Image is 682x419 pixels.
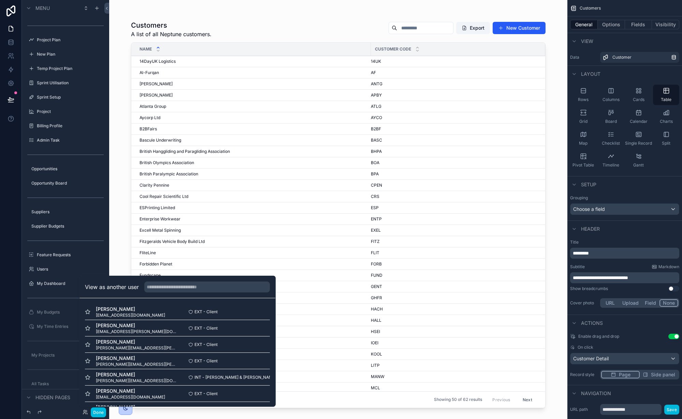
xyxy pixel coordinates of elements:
[570,353,679,364] button: Customer Detail
[570,106,596,127] button: Grid
[573,355,609,362] span: Customer Detail
[37,66,101,71] label: Temp Project Plan
[625,150,652,171] button: Gantt
[96,404,165,411] span: [PERSON_NAME]
[603,162,619,168] span: Timeline
[581,226,600,232] span: Header
[598,150,624,171] button: Timeline
[570,20,598,29] button: General
[651,371,675,378] span: Side panel
[572,162,594,168] span: Pivot Table
[658,264,679,270] span: Markdown
[664,405,679,415] button: Save
[518,394,537,405] button: Next
[633,162,644,168] span: Gantt
[653,85,679,105] button: Table
[603,97,620,102] span: Columns
[642,299,660,307] button: Field
[630,119,648,124] span: Calendar
[625,85,652,105] button: Cards
[570,240,679,245] label: Title
[605,119,617,124] span: Board
[578,334,619,339] span: Enable drag and drop
[375,46,411,52] span: Customer Code
[660,119,673,124] span: Charts
[570,372,597,377] label: Record style
[96,345,177,351] span: [PERSON_NAME][EMAIL_ADDRESS][PERSON_NAME][DOMAIN_NAME]
[37,37,101,43] a: Project Plan
[600,52,679,63] a: Customer
[570,55,597,60] label: Data
[570,286,608,291] div: Show breadcrumbs
[653,128,679,149] button: Split
[91,407,106,417] button: Done
[96,329,177,334] span: [EMAIL_ADDRESS][PERSON_NAME][DOMAIN_NAME]
[85,283,139,291] h2: View as another user
[37,252,101,258] a: Feature Requests
[31,166,101,172] label: Opportunities
[578,97,589,102] span: Rows
[194,358,218,364] span: EXT - Client
[96,313,165,318] span: [EMAIL_ADDRESS][DOMAIN_NAME]
[570,195,588,201] label: Grouping
[612,55,632,60] span: Customer
[37,123,101,129] label: Billing Profile
[96,355,177,362] span: [PERSON_NAME]
[578,345,593,350] span: On click
[652,264,679,270] a: Markdown
[37,324,101,329] label: My Time Entries
[652,20,679,29] button: Visibility
[662,141,670,146] span: Split
[570,248,679,259] div: scrollable content
[581,181,596,188] span: Setup
[570,85,596,105] button: Rows
[661,97,671,102] span: Table
[570,264,585,270] label: Subtitle
[194,309,218,315] span: EXT - Client
[570,128,596,149] button: Map
[194,391,218,396] span: EXT - Client
[194,326,218,331] span: EXT - Client
[598,106,624,127] button: Board
[573,206,605,212] span: Choose a field
[633,97,644,102] span: Cards
[581,38,593,45] span: View
[570,203,679,215] button: Choose a field
[96,338,177,345] span: [PERSON_NAME]
[37,52,101,57] label: New Plan
[434,397,482,403] span: Showing 50 of 62 results
[194,375,276,380] span: INT - [PERSON_NAME] & [PERSON_NAME]
[31,209,101,215] label: Suppliers
[570,407,597,412] label: URL path
[598,85,624,105] button: Columns
[653,106,679,127] button: Charts
[37,281,101,286] label: My Dashboard
[194,342,218,347] span: EXT - Client
[659,299,678,307] button: None
[37,95,101,100] label: Sprint Setup
[96,394,165,400] span: [EMAIL_ADDRESS][DOMAIN_NAME]
[31,180,101,186] label: Opportunity Board
[37,266,101,272] label: Users
[31,381,101,387] a: All Tasks
[601,299,619,307] button: URL
[31,352,101,358] label: My Projects
[35,5,50,12] span: Menu
[96,362,177,367] span: [PERSON_NAME][EMAIL_ADDRESS][PERSON_NAME][DOMAIN_NAME]
[37,109,101,114] label: Project
[570,150,596,171] button: Pivot Table
[37,309,101,315] label: My Budgets
[625,141,652,146] span: Single Record
[37,80,101,86] label: Sprint Utilisation
[96,322,177,329] span: [PERSON_NAME]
